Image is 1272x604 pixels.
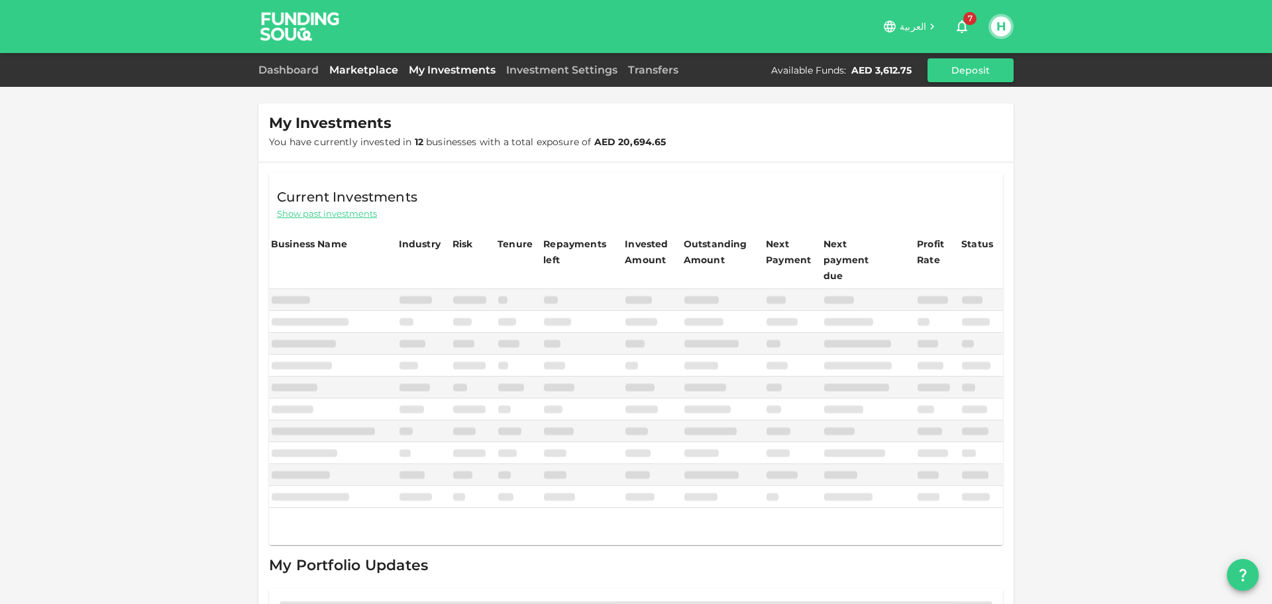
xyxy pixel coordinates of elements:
span: Current Investments [277,186,417,208]
button: question [1227,559,1259,591]
div: Outstanding Amount [684,236,750,268]
div: Repayments left [543,236,609,268]
div: Risk [452,236,479,252]
span: My Portfolio Updates [269,556,428,574]
span: 7 [963,12,977,25]
a: Marketplace [324,64,403,76]
a: Investment Settings [501,64,623,76]
span: My Investments [269,114,392,133]
div: Invested Amount [625,236,680,268]
div: Next Payment [766,236,820,268]
div: Tenure [498,236,533,252]
span: العربية [900,21,926,32]
div: Business Name [271,236,347,252]
span: You have currently invested in businesses with a total exposure of [269,136,666,148]
button: H [991,17,1011,36]
strong: 12 [415,136,423,148]
strong: AED 20,694.65 [594,136,666,148]
div: Industry [399,236,441,252]
div: AED 3,612.75 [851,64,912,77]
div: Next payment due [823,236,890,284]
div: Profit Rate [917,236,957,268]
a: Dashboard [258,64,324,76]
button: 7 [949,13,975,40]
div: Available Funds : [771,64,846,77]
div: Status [961,236,994,252]
button: Deposit [927,58,1014,82]
span: Show past investments [277,208,377,220]
a: Transfers [623,64,684,76]
a: My Investments [403,64,501,76]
